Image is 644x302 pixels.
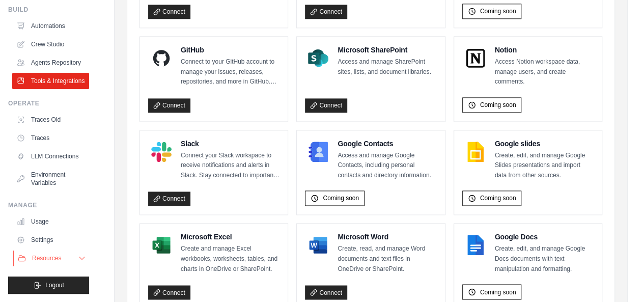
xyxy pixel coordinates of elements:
a: Traces [12,130,89,146]
p: Create, read, and manage Word documents and text files in OneDrive or SharePoint. [338,244,436,274]
p: Connect your Slack workspace to receive notifications and alerts in Slack. Stay connected to impo... [181,151,279,181]
a: Settings [12,232,89,248]
span: Logout [45,281,64,289]
img: Notion Logo [465,48,486,68]
span: Coming soon [480,7,516,15]
a: Connect [148,5,190,19]
a: Connect [148,191,190,206]
p: Access Notion workspace data, manage users, and create comments. [495,57,594,87]
a: Connect [305,285,347,299]
a: Usage [12,213,89,230]
button: Resources [13,250,90,266]
img: Microsoft SharePoint Logo [308,48,328,68]
span: Coming soon [480,101,516,109]
p: Access and manage SharePoint sites, lists, and document libraries. [338,57,436,77]
div: Build [8,6,89,14]
h4: Google slides [495,139,594,149]
button: Logout [8,277,89,294]
a: Connect [305,5,347,19]
h4: Microsoft Word [338,232,436,242]
a: Environment Variables [12,167,89,191]
a: Agents Repository [12,54,89,71]
a: Automations [12,18,89,34]
img: GitHub Logo [151,48,172,68]
a: Connect [148,285,190,299]
img: Google Contacts Logo [308,142,328,162]
img: Slack Logo [151,142,172,162]
h4: GitHub [181,45,279,55]
h4: Google Contacts [338,139,436,149]
span: Coming soon [480,194,516,202]
div: Operate [8,99,89,107]
h4: Slack [181,139,279,149]
h4: Microsoft Excel [181,232,279,242]
h4: Notion [495,45,594,55]
p: Access and manage Google Contacts, including personal contacts and directory information. [338,151,436,181]
img: Google slides Logo [465,142,486,162]
div: Manage [8,201,89,209]
h4: Google Docs [495,232,594,242]
span: Coming soon [323,194,359,202]
p: Create, edit, and manage Google Docs documents with text manipulation and formatting. [495,244,594,274]
h4: Microsoft SharePoint [338,45,436,55]
a: LLM Connections [12,148,89,164]
span: Resources [32,254,61,262]
a: Connect [305,98,347,113]
span: Coming soon [480,288,516,296]
a: Crew Studio [12,36,89,52]
img: Google Docs Logo [465,235,486,255]
img: Microsoft Word Logo [308,235,328,255]
img: Microsoft Excel Logo [151,235,172,255]
a: Traces Old [12,112,89,128]
a: Connect [148,98,190,113]
p: Create, edit, and manage Google Slides presentations and import data from other sources. [495,151,594,181]
p: Create and manage Excel workbooks, worksheets, tables, and charts in OneDrive or SharePoint. [181,244,279,274]
a: Tools & Integrations [12,73,89,89]
p: Connect to your GitHub account to manage your issues, releases, repositories, and more in GitHub.... [181,57,279,87]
